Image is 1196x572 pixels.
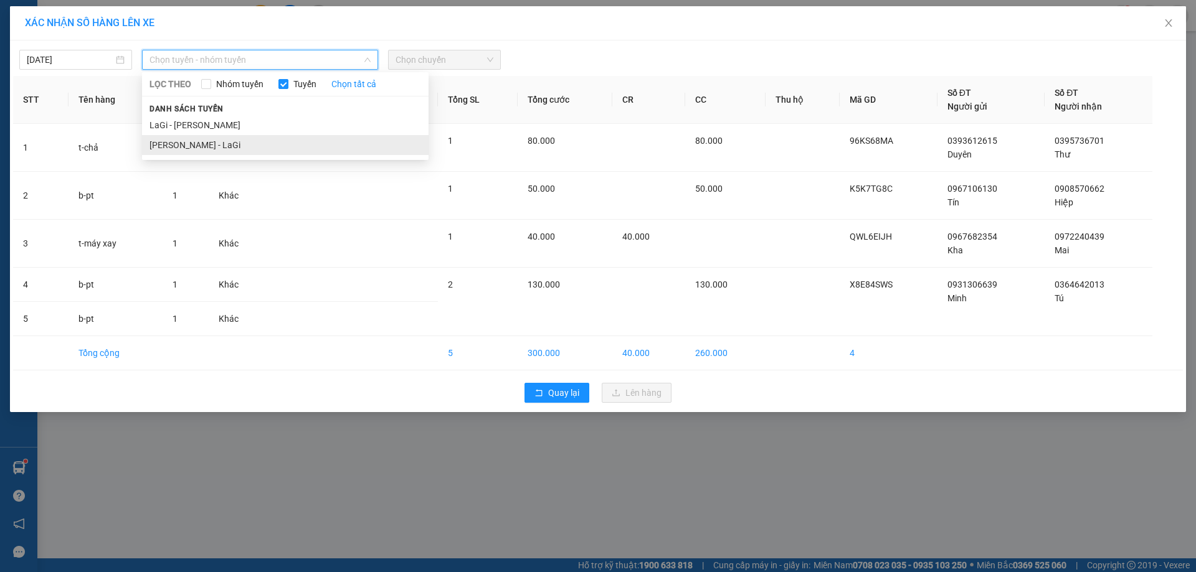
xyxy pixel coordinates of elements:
td: 260.000 [685,336,766,370]
li: Mỹ Loan [6,6,181,30]
td: b-pt [69,268,163,302]
th: CC [685,76,766,124]
th: Mã GD [840,76,937,124]
th: STT [13,76,69,124]
li: VP Gò Vấp [6,53,86,67]
span: XÁC NHẬN SỐ HÀNG LÊN XE [25,17,154,29]
span: LỌC THEO [149,77,191,91]
span: 1 [448,136,453,146]
span: 1 [448,232,453,241]
span: 1 [448,184,453,194]
span: Số ĐT [947,88,971,98]
span: 80.000 [528,136,555,146]
button: rollbackQuay lại [524,383,589,403]
span: Người nhận [1055,101,1102,111]
th: Tên hàng [69,76,163,124]
td: b-pt [69,172,163,220]
th: Tổng cước [518,76,612,124]
span: 0967682354 [947,232,997,241]
span: Duyên [947,149,972,159]
button: uploadLên hàng [602,383,672,403]
span: Quay lại [548,386,579,400]
span: Chọn chuyến [396,50,493,69]
td: 5 [13,302,69,336]
td: Khác [209,302,270,336]
td: b-pt [69,302,163,336]
td: 4 [840,336,937,370]
th: Thu hộ [766,76,840,124]
span: K5K7TG8C [850,184,893,194]
span: 2 [448,279,453,289]
span: 130.000 [528,279,560,289]
span: rollback [534,388,543,398]
li: LaGi - [PERSON_NAME] [142,115,429,135]
span: Tú [1055,293,1064,303]
span: X8E84SWS [850,279,893,289]
img: logo.jpg [6,6,50,50]
span: 1 [173,238,178,248]
span: Tín [947,197,959,207]
span: 0393612615 [947,136,997,146]
button: Close [1151,6,1186,41]
span: 0967106130 [947,184,997,194]
span: 96KS68MA [850,136,893,146]
input: 13/09/2025 [27,53,113,67]
td: 300.000 [518,336,612,370]
td: 5 [438,336,518,370]
span: 0931306639 [947,279,997,289]
span: 50.000 [528,184,555,194]
li: VP LaGi [86,53,166,67]
span: 1 [173,190,178,200]
span: 40.000 [528,232,555,241]
td: t-chả [69,124,163,172]
span: Thư [1055,149,1070,159]
td: 3 [13,220,69,268]
span: Minh [947,293,967,303]
b: 148/31 [PERSON_NAME], P6, Q Gò Vấp [6,68,75,106]
li: [PERSON_NAME] - LaGi [142,135,429,155]
th: Tổng SL [438,76,518,124]
span: 1 [173,314,178,324]
span: environment [86,69,95,78]
span: 80.000 [695,136,723,146]
span: Kha [947,245,963,255]
td: 4 [13,268,69,302]
span: Tuyến [288,77,321,91]
span: Mai [1055,245,1069,255]
span: 0364642013 [1055,279,1104,289]
b: 33 Bác Ái, P Phước Hội, TX Lagi [86,68,162,92]
span: environment [6,69,15,78]
td: 1 [13,124,69,172]
span: 130.000 [695,279,728,289]
a: Chọn tất cả [331,77,376,91]
span: Chọn tuyến - nhóm tuyến [149,50,371,69]
th: CR [612,76,685,124]
span: Số ĐT [1055,88,1078,98]
span: down [364,56,371,63]
td: 40.000 [612,336,685,370]
span: close [1164,18,1174,28]
td: Khác [209,268,270,302]
span: Người gửi [947,101,987,111]
span: Hiệp [1055,197,1073,207]
td: Tổng cộng [69,336,163,370]
span: 50.000 [695,184,723,194]
span: 1 [173,279,178,289]
span: 0972240439 [1055,232,1104,241]
td: Khác [209,172,270,220]
td: t-máy xay [69,220,163,268]
span: Danh sách tuyến [142,103,231,115]
span: Nhóm tuyến [211,77,268,91]
span: 0395736701 [1055,136,1104,146]
td: 2 [13,172,69,220]
td: Khác [209,220,270,268]
span: 0908570662 [1055,184,1104,194]
span: QWL6EIJH [850,232,892,241]
span: 40.000 [622,232,650,241]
